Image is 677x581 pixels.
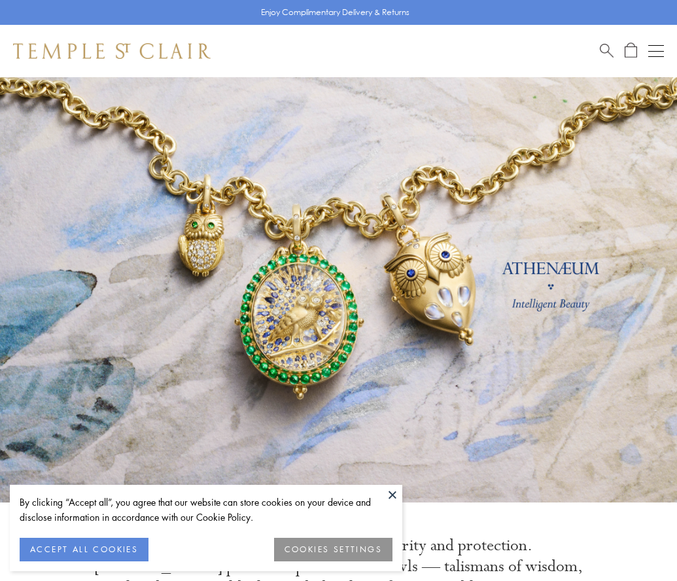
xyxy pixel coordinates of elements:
[20,495,392,525] div: By clicking “Accept all”, you agree that our website can store cookies on your device and disclos...
[648,43,664,59] button: Open navigation
[20,538,148,561] button: ACCEPT ALL COOKIES
[274,538,392,561] button: COOKIES SETTINGS
[13,43,211,59] img: Temple St. Clair
[600,43,614,59] a: Search
[261,6,409,19] p: Enjoy Complimentary Delivery & Returns
[625,43,637,59] a: Open Shopping Bag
